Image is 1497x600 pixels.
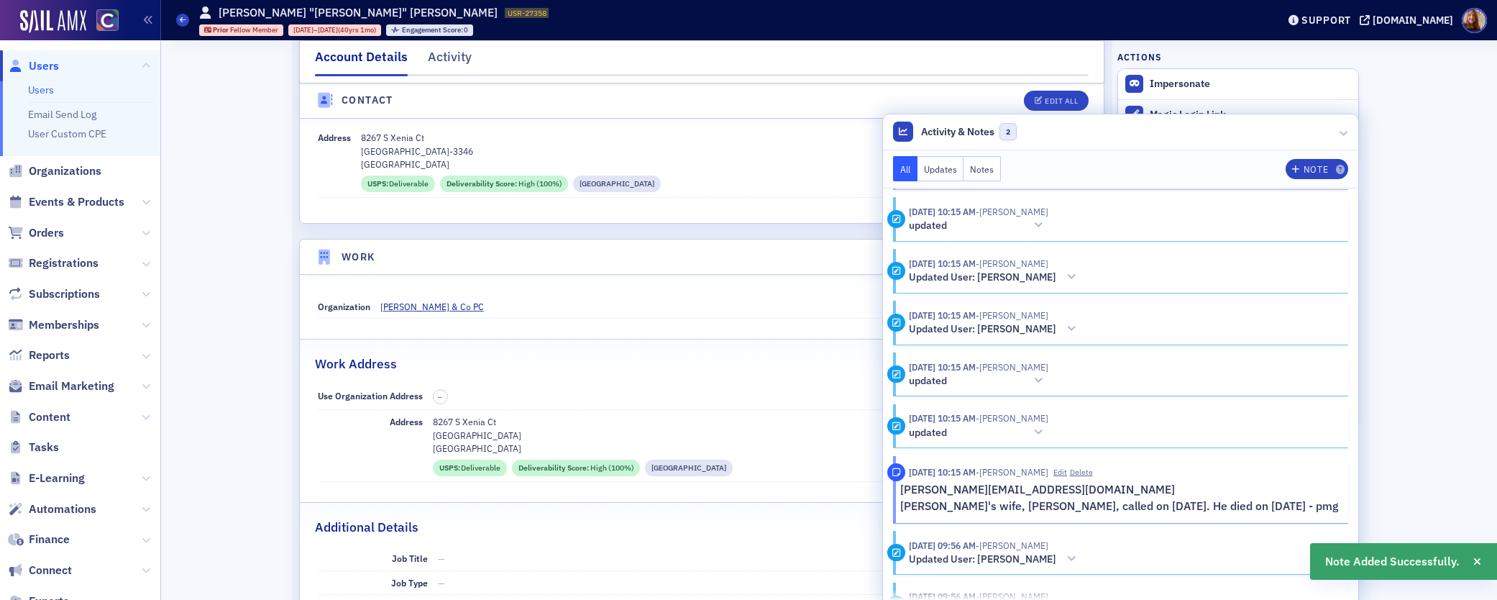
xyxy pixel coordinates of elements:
img: SailAMX [96,9,119,32]
div: Account Details [315,47,408,76]
a: E-Learning [8,471,85,486]
div: Activity [887,262,905,280]
button: Notes [963,156,1001,181]
a: Automations [8,501,96,517]
div: USPS: Deliverable [433,460,507,476]
span: Use Organization Address [318,390,423,401]
button: updated [909,373,1048,388]
a: Registrations [8,255,99,271]
div: Update [887,210,905,228]
div: Update [887,365,905,383]
h4: Work [342,250,375,265]
a: Finance [8,532,70,547]
p: [GEOGRAPHIC_DATA] [433,442,1086,455]
span: Events & Products [29,194,124,210]
span: E-Learning [29,471,85,486]
div: Update [887,417,905,435]
h4: Actions [1117,50,1162,63]
div: Magic Login Link [1150,109,1351,122]
button: Note [1286,159,1348,179]
h2: Additional Details [315,518,418,537]
a: Email Marketing [8,378,114,394]
span: Content [29,409,70,425]
div: Edit All [1045,97,1078,105]
div: Activity [887,314,905,332]
span: Memberships [29,317,99,333]
time: 4/1/2025 10:15 AM [909,361,976,373]
a: Users [28,83,54,96]
div: – (40yrs 1mo) [293,25,376,35]
span: Automations [29,501,96,517]
span: Connect [29,563,72,578]
span: Tasks [29,440,59,455]
span: Address [390,416,423,427]
button: Updated User: [PERSON_NAME] [909,322,1081,337]
button: Edit All [1024,91,1089,111]
span: Activity & Notes [921,124,994,140]
time: 4/1/2025 10:15 AM [909,309,976,321]
a: View Homepage [86,9,119,34]
a: Tasks [8,440,59,455]
h2: Work Address [315,355,397,373]
div: Support [1301,14,1351,27]
p: [GEOGRAPHIC_DATA]-3346 [361,145,1086,158]
div: Prior: Prior: Fellow Member [199,24,284,36]
p: [GEOGRAPHIC_DATA] [433,429,1086,442]
span: Registrations [29,255,99,271]
div: Deliverability Score: High (100%) [512,460,640,476]
span: Organizations [29,163,101,179]
h5: Updated User: [PERSON_NAME] [909,271,1056,284]
span: USPS : [367,178,390,190]
span: USR-27358 [508,8,546,18]
h5: updated [909,375,947,388]
span: Job Title [392,553,428,564]
span: Users [29,58,59,74]
a: Memberships [8,317,99,333]
button: Updated User: [PERSON_NAME] [909,270,1081,285]
a: Subscriptions [8,286,100,302]
span: — [438,577,445,588]
div: Residential Street [645,460,733,476]
a: Orders [8,225,64,241]
span: – [438,392,442,402]
span: Email Marketing [29,378,114,394]
time: 4/1/2025 10:15 AM [909,206,976,217]
a: SailAMX [20,10,86,33]
button: All [893,156,917,181]
a: [PERSON_NAME] & Co PC [380,300,522,313]
button: updated [909,218,1048,233]
a: Events & Products [8,194,124,210]
span: Pamela Galey-Coleman [976,258,1048,269]
div: Residential Street [573,176,661,192]
h1: [PERSON_NAME] "[PERSON_NAME]" [PERSON_NAME] [219,5,498,21]
span: Pamela Galey-Coleman [976,540,1048,551]
time: 4/1/2025 10:15 AM [909,258,976,269]
span: Profile [1462,8,1487,33]
span: USPS : [439,463,462,474]
h5: Updated User: [PERSON_NAME] [909,553,1056,566]
div: Note [887,463,905,481]
span: Engagement Score : [402,25,464,35]
p: 8267 S Xenia Ct [433,415,1086,428]
button: Updates [917,156,964,181]
p: [PERSON_NAME][EMAIL_ADDRESS][DOMAIN_NAME] [900,481,1338,499]
span: Prior [213,25,230,35]
span: Pamela Galey-Coleman [976,361,1048,373]
div: USPS: Deliverable [361,176,435,192]
span: Pamela Galey-Coleman [976,309,1048,321]
span: [DATE] [318,25,338,35]
span: — [438,553,445,564]
span: Finance [29,532,70,547]
button: updated [909,425,1048,440]
h5: updated [909,219,947,232]
button: Delete [1070,467,1093,478]
time: 4/1/2025 09:56 AM [909,540,976,551]
div: Note [1304,165,1328,173]
div: Deliverability Score: High (100%) [440,176,568,192]
a: Email Send Log [28,108,96,121]
span: Sczekan, Michael & Co PC [380,300,511,313]
span: Fellow Member [230,25,278,35]
time: 4/1/2025 10:15 AM [909,412,976,424]
span: Reports [29,347,70,363]
button: [DOMAIN_NAME] [1360,15,1458,25]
